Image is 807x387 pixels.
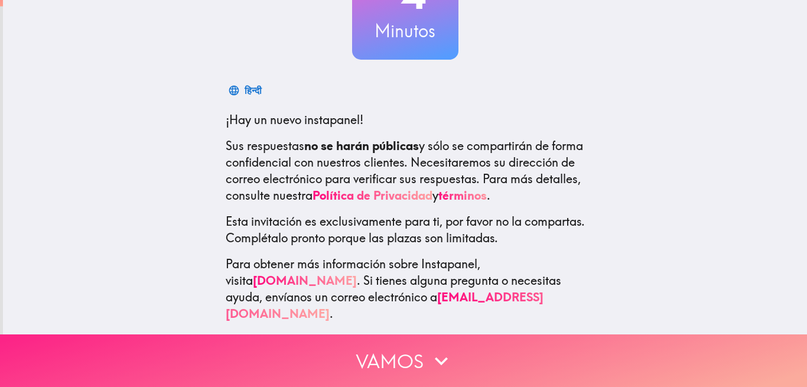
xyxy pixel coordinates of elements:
[226,112,363,127] span: ¡Hay un nuevo instapanel!
[245,82,262,99] div: हिन्दी
[313,188,432,203] a: Política de Privacidad
[352,18,458,43] h3: Minutos
[226,138,585,204] p: Sus respuestas y sólo se compartirán de forma confidencial con nuestros clientes. Necesitaremos s...
[438,188,487,203] a: términos
[226,256,585,322] p: Para obtener más información sobre Instapanel, visita . Si tienes alguna pregunta o necesitas ayu...
[304,138,419,153] b: no se harán públicas
[226,213,585,246] p: Esta invitación es exclusivamente para ti, por favor no la compartas. Complétalo pronto porque la...
[226,79,266,102] button: हिन्दी
[253,273,357,288] a: [DOMAIN_NAME]
[226,290,544,321] a: [EMAIL_ADDRESS][DOMAIN_NAME]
